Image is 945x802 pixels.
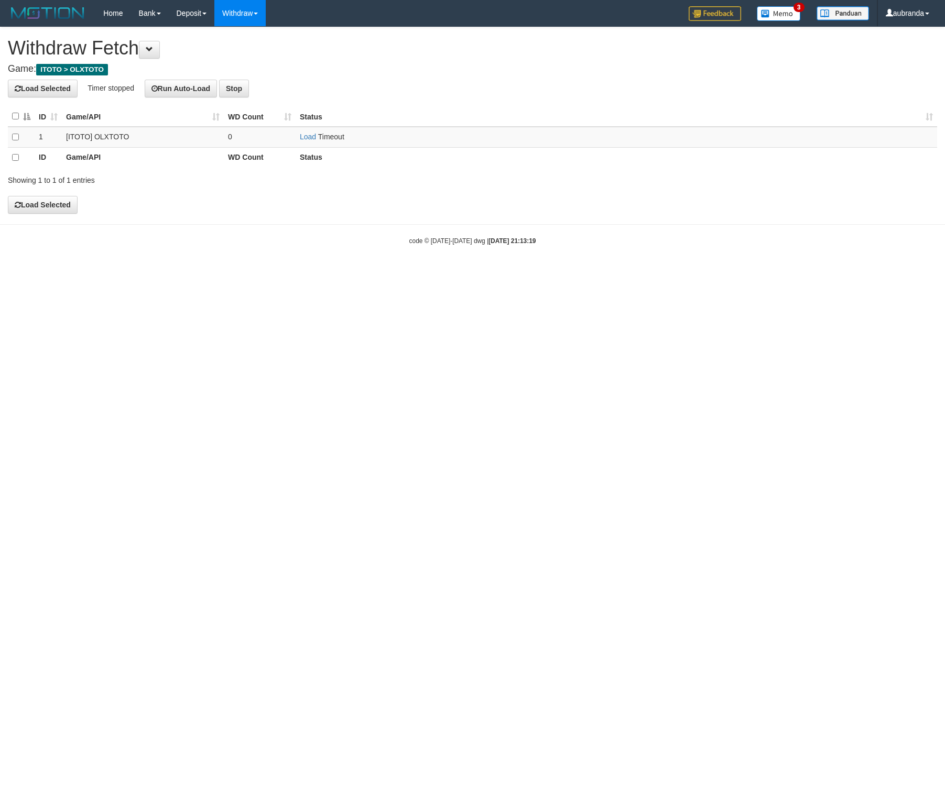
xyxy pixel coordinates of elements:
[8,64,937,74] h4: Game:
[88,83,134,92] span: Timer stopped
[296,106,937,127] th: Status: activate to sort column ascending
[8,38,937,59] h1: Withdraw Fetch
[300,133,316,141] a: Load
[794,3,805,12] span: 3
[8,171,386,185] div: Showing 1 to 1 of 1 entries
[8,80,78,97] button: Load Selected
[488,237,536,245] strong: [DATE] 21:13:19
[689,6,741,21] img: Feedback.jpg
[62,147,224,168] th: Game/API
[8,196,78,214] button: Load Selected
[35,147,62,168] th: ID
[62,127,224,148] td: [ITOTO] OLXTOTO
[224,106,296,127] th: WD Count: activate to sort column ascending
[219,80,249,97] button: Stop
[36,64,108,75] span: ITOTO > OLXTOTO
[228,133,232,141] span: 0
[318,133,344,141] span: Timeout
[409,237,536,245] small: code © [DATE]-[DATE] dwg |
[62,106,224,127] th: Game/API: activate to sort column ascending
[817,6,869,20] img: panduan.png
[35,127,62,148] td: 1
[296,147,937,168] th: Status
[8,5,88,21] img: MOTION_logo.png
[35,106,62,127] th: ID: activate to sort column ascending
[224,147,296,168] th: WD Count
[145,80,218,97] button: Run Auto-Load
[757,6,801,21] img: Button%20Memo.svg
